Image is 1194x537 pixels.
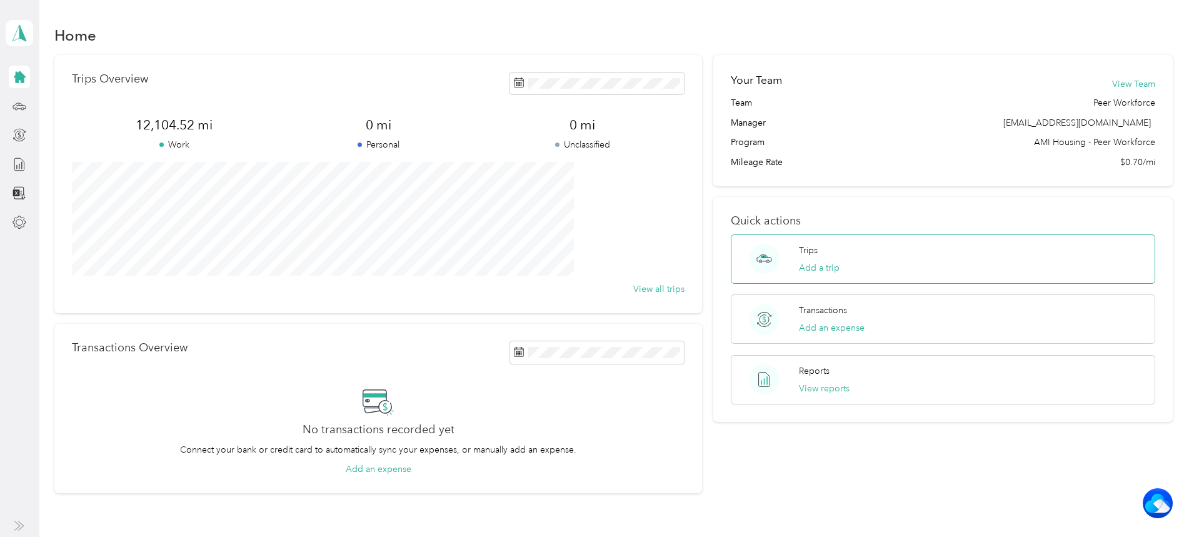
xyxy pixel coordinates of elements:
span: 0 mi [276,116,481,134]
span: AMI Housing - Peer Workforce [1034,136,1155,149]
button: View reports [799,382,850,395]
p: Trips [799,244,818,257]
p: Quick actions [731,214,1155,228]
p: Trips Overview [72,73,148,86]
span: Peer Workforce [1093,96,1155,109]
p: Transactions [799,304,847,317]
h2: Your Team [731,73,782,88]
button: Add an expense [799,321,865,334]
button: View Team [1112,78,1155,91]
p: Connect your bank or credit card to automatically sync your expenses, or manually add an expense. [180,443,576,456]
span: Program [731,136,765,149]
button: Add a trip [799,261,840,274]
p: Transactions Overview [72,341,188,354]
h1: Home [54,29,96,42]
iframe: Everlance-gr Chat Button Frame [1124,467,1194,537]
p: Unclassified [481,138,685,151]
span: Mileage Rate [731,156,783,169]
span: 12,104.52 mi [72,116,276,134]
p: Personal [276,138,481,151]
span: Manager [731,116,766,129]
button: Add an expense [346,463,411,476]
span: Team [731,96,752,109]
p: Reports [799,364,830,378]
span: $0.70/mi [1120,156,1155,169]
p: Work [72,138,276,151]
button: View all trips [633,283,685,296]
h2: No transactions recorded yet [303,423,454,436]
span: 0 mi [481,116,685,134]
span: [EMAIL_ADDRESS][DOMAIN_NAME] [1003,118,1151,128]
